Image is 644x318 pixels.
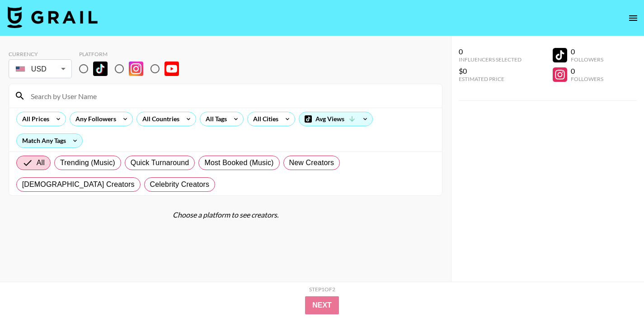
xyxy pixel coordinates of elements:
[9,51,72,57] div: Currency
[571,66,603,76] div: 0
[79,51,186,57] div: Platform
[60,157,115,168] span: Trending (Music)
[200,112,229,126] div: All Tags
[571,47,603,56] div: 0
[25,89,437,103] input: Search by User Name
[204,157,273,168] span: Most Booked (Music)
[165,62,179,76] img: YouTube
[131,157,189,168] span: Quick Turnaround
[309,286,335,293] div: Step 1 of 2
[129,62,143,76] img: Instagram
[150,179,210,190] span: Celebrity Creators
[17,112,51,126] div: All Prices
[305,296,339,314] button: Next
[248,112,280,126] div: All Cities
[459,76,522,82] div: Estimated Price
[7,6,98,28] img: Grail Talent
[22,179,135,190] span: [DEMOGRAPHIC_DATA] Creators
[70,112,118,126] div: Any Followers
[599,273,633,307] iframe: Drift Widget Chat Controller
[299,112,372,126] div: Avg Views
[17,134,82,147] div: Match Any Tags
[9,210,442,219] div: Choose a platform to see creators.
[93,62,108,76] img: TikTok
[571,56,603,63] div: Followers
[10,61,70,77] div: USD
[289,157,334,168] span: New Creators
[459,56,522,63] div: Influencers Selected
[37,157,45,168] span: All
[137,112,181,126] div: All Countries
[571,76,603,82] div: Followers
[624,9,642,27] button: open drawer
[459,66,522,76] div: $0
[459,47,522,56] div: 0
